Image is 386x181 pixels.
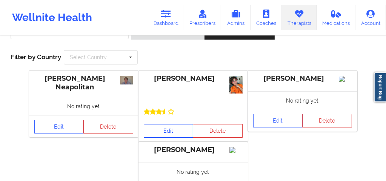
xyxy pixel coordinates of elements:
[229,147,243,153] img: Image%2Fplaceholer-image.png
[253,74,352,83] div: [PERSON_NAME]
[70,55,107,60] div: Select Country
[11,53,61,61] span: Filter by Country
[355,5,386,30] a: Account
[34,74,133,92] div: [PERSON_NAME] Neapolitan
[29,97,138,115] div: No rating yet
[221,5,251,30] a: Admins
[229,76,243,94] img: 9fce6922-1214-45c3-8bdd-779abd886ab4IMG_2115_(1).jpg
[317,5,356,30] a: Medications
[144,124,194,138] a: Edit
[251,5,282,30] a: Coaches
[193,124,243,138] button: Delete
[138,163,248,181] div: No rating yet
[374,72,386,102] a: Report Bug
[148,5,184,30] a: Dashboard
[282,5,317,30] a: Therapists
[248,91,357,110] div: No rating yet
[144,146,243,154] div: [PERSON_NAME]
[144,74,243,83] div: [PERSON_NAME]
[34,120,84,133] a: Edit
[184,5,221,30] a: Prescribers
[253,114,303,127] a: Edit
[302,114,352,127] button: Delete
[339,76,352,82] img: Image%2Fplaceholer-image.png
[83,120,133,133] button: Delete
[120,76,133,84] img: e05a4e48-2533-4e04-b3c7-8d32fc920d6eDSC_2672a.jpeg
